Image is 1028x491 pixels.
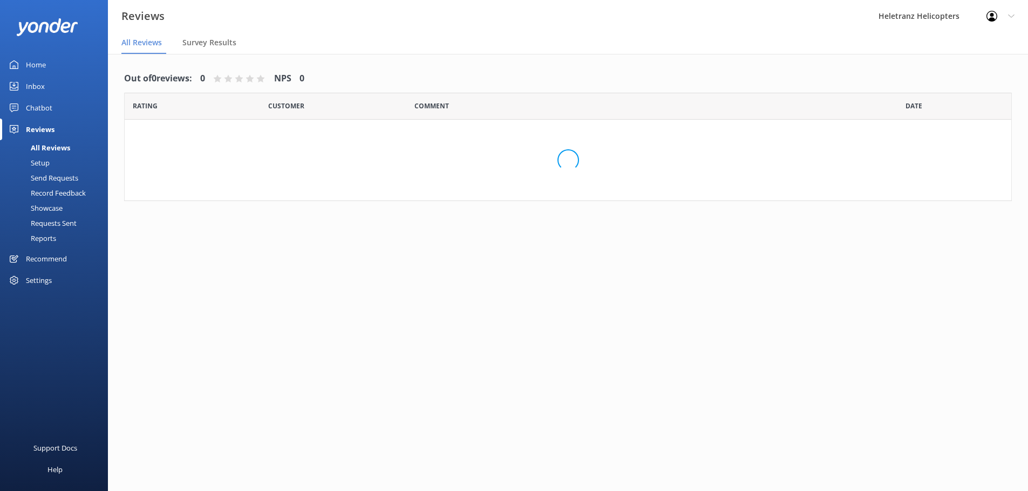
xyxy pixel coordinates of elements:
div: All Reviews [6,140,70,155]
a: Requests Sent [6,216,108,231]
div: Record Feedback [6,185,86,200]
span: Question [414,101,449,111]
h4: 0 [200,72,205,86]
h4: NPS [274,72,291,86]
h4: Out of 0 reviews: [124,72,192,86]
span: Date [906,101,922,111]
div: Requests Sent [6,216,77,231]
div: Reviews [26,119,55,140]
div: Chatbot [26,97,52,119]
a: Setup [6,155,108,170]
span: Date [133,101,158,111]
span: All Reviews [121,37,162,48]
a: Showcase [6,200,108,216]
a: Record Feedback [6,185,108,200]
div: Showcase [6,200,63,216]
div: Send Requests [6,170,78,185]
div: Settings [26,269,52,291]
img: yonder-white-logo.png [16,18,78,36]
div: Reports [6,231,56,246]
a: Reports [6,231,108,246]
h3: Reviews [121,8,165,25]
a: All Reviews [6,140,108,155]
div: Setup [6,155,50,170]
a: Send Requests [6,170,108,185]
div: Recommend [26,248,67,269]
div: Inbox [26,75,45,97]
div: Support Docs [33,437,77,459]
span: Survey Results [182,37,236,48]
span: Date [268,101,304,111]
div: Help [47,459,63,480]
h4: 0 [299,72,304,86]
div: Home [26,54,46,75]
